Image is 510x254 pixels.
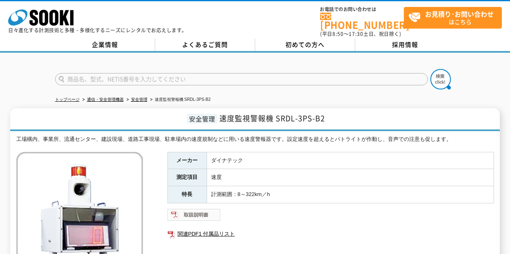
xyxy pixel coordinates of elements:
a: よくあるご質問 [155,39,255,51]
li: 速度監視警報機 SRDL-3PS-B2 [149,96,211,104]
input: 商品名、型式、NETIS番号を入力してください [55,73,428,85]
span: お電話でのお問い合わせは [320,7,404,12]
a: 取扱説明書 [167,214,221,220]
a: 通信・安全管理機器 [87,97,124,102]
td: ダイナテック [207,152,494,169]
img: btn_search.png [430,69,451,89]
span: はこちら [408,7,501,28]
th: 測定項目 [167,169,207,186]
span: 安全管理 [187,114,217,123]
p: 日々進化する計測技術と多種・多様化するニーズにレンタルでお応えします。 [8,28,187,33]
span: 初めての方へ [285,40,325,49]
div: 工場構内、事業所、流通センター、建設現場、道路工事現場、駐車場内の速度規制などに用いる速度警報器です。設定速度を超えるとパトライトが作動し、音声での注意も促します。 [16,135,494,144]
span: 8:50 [332,30,344,38]
span: 速度監視警報機 SRDL-3PS-B2 [219,113,325,124]
th: 特長 [167,186,207,203]
a: お見積り･お問い合わせはこちら [404,7,502,29]
td: 速度 [207,169,494,186]
td: 計測範囲：8～322km／h [207,186,494,203]
img: 取扱説明書 [167,208,221,221]
a: 初めての方へ [255,39,355,51]
a: 採用情報 [355,39,455,51]
a: 企業情報 [55,39,155,51]
a: トップページ [55,97,80,102]
a: 安全管理 [131,97,147,102]
a: 関連PDF1 付属品リスト [167,229,494,239]
span: (平日 ～ 土日、祝日除く) [320,30,401,38]
th: メーカー [167,152,207,169]
a: [PHONE_NUMBER] [320,13,404,29]
span: 17:30 [349,30,363,38]
strong: お見積り･お問い合わせ [425,9,494,19]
